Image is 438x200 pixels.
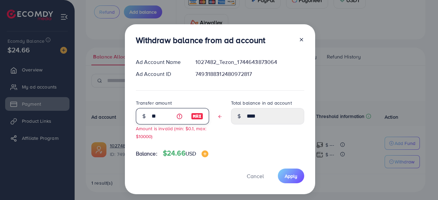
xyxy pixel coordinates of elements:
[185,150,196,157] span: USD
[285,173,297,179] span: Apply
[190,58,309,66] div: 1027482_Tezon_1744643873064
[136,150,157,158] span: Balance:
[190,70,309,78] div: 7493188312480972817
[202,150,208,157] img: image
[278,169,304,183] button: Apply
[136,99,172,106] label: Transfer amount
[130,70,190,78] div: Ad Account ID
[130,58,190,66] div: Ad Account Name
[231,99,292,106] label: Total balance in ad account
[136,125,206,139] small: Amount is invalid (min: $0.1, max: $10000)
[409,169,433,195] iframe: Chat
[247,172,264,180] span: Cancel
[238,169,272,183] button: Cancel
[136,35,266,45] h3: Withdraw balance from ad account
[163,149,208,158] h4: $24.66
[191,112,203,120] img: image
